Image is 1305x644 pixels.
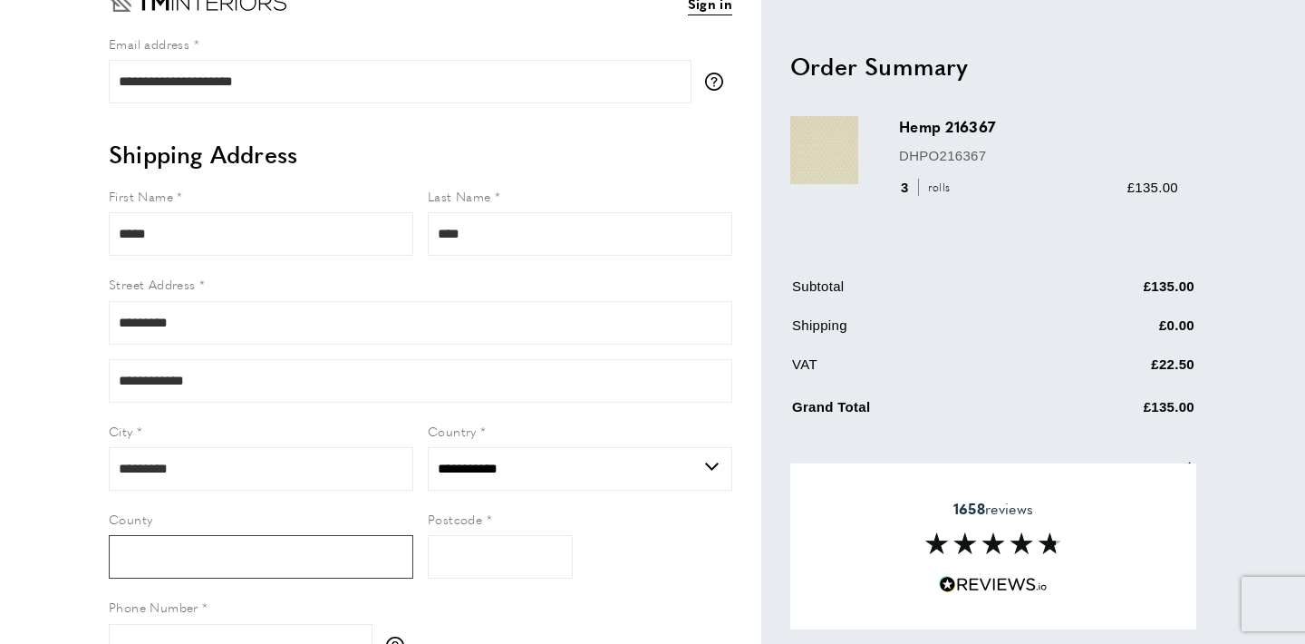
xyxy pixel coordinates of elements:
span: reviews [953,499,1033,517]
img: Hemp 216367 [790,116,858,184]
td: £135.00 [1037,275,1195,310]
span: Postcode [428,510,482,528]
span: rolls [918,179,955,196]
span: City [109,422,133,440]
img: Reviews.io 5 stars [939,576,1048,593]
button: More information [705,73,732,91]
p: DHPO216367 [899,144,1178,166]
td: VAT [792,353,1035,388]
h2: Order Summary [790,49,1196,82]
h3: Hemp 216367 [899,116,1178,137]
span: County [109,510,152,528]
img: Reviews section [925,532,1061,554]
td: £135.00 [1037,392,1195,431]
span: Last Name [428,187,491,205]
span: Phone Number [109,598,198,616]
td: £0.00 [1037,314,1195,349]
td: £22.50 [1037,353,1195,388]
span: Street Address [109,275,196,293]
strong: 1658 [953,497,985,518]
span: First Name [109,187,173,205]
td: Grand Total [792,392,1035,431]
div: 3 [899,176,956,198]
span: Apply Discount Code [790,457,923,479]
td: Shipping [792,314,1035,349]
span: £135.00 [1127,179,1178,194]
td: Subtotal [792,275,1035,310]
h2: Shipping Address [109,138,732,171]
span: Country [428,422,477,440]
span: Email address [109,34,189,53]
